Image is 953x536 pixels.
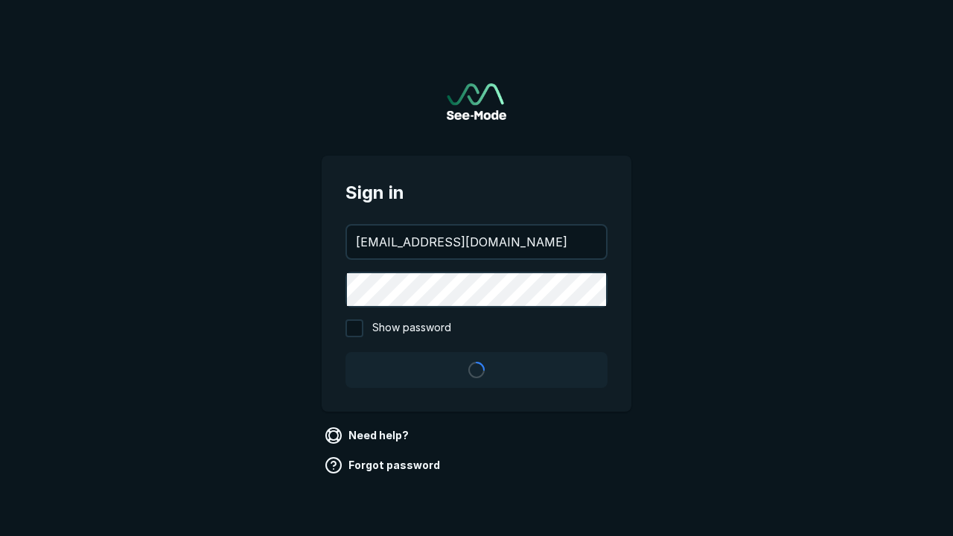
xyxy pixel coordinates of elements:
span: Show password [372,319,451,337]
a: Need help? [322,424,415,447]
input: your@email.com [347,226,606,258]
a: Forgot password [322,453,446,477]
img: See-Mode Logo [447,83,506,120]
span: Sign in [345,179,608,206]
a: Go to sign in [447,83,506,120]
